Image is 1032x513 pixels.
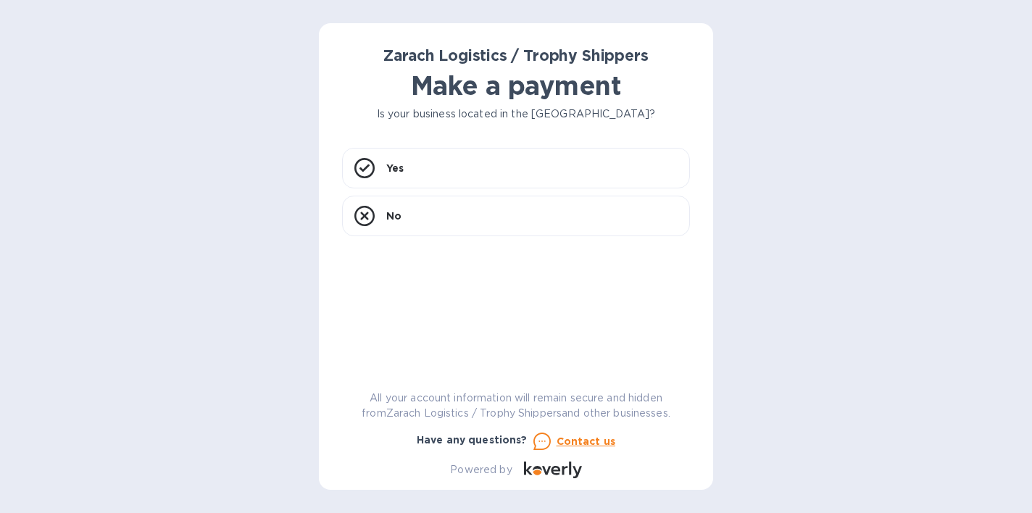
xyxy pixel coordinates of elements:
[342,391,690,421] p: All your account information will remain secure and hidden from Zarach Logistics / Trophy Shipper...
[557,435,616,447] u: Contact us
[450,462,512,477] p: Powered by
[342,70,690,101] h1: Make a payment
[417,434,528,446] b: Have any questions?
[342,107,690,122] p: Is your business located in the [GEOGRAPHIC_DATA]?
[383,46,648,64] b: Zarach Logistics / Trophy Shippers
[386,209,401,223] p: No
[386,161,404,175] p: Yes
